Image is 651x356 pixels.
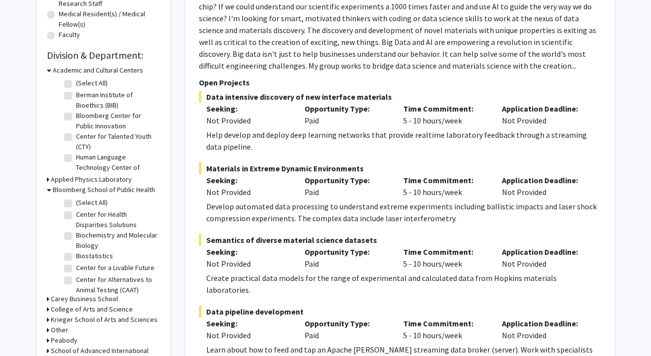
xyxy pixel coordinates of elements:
[76,78,108,88] label: (Select All)
[305,174,388,186] p: Opportunity Type:
[206,174,290,186] p: Seeking:
[305,103,388,115] p: Opportunity Type:
[206,115,290,126] div: Not Provided
[76,275,158,295] label: Center for Alternatives to Animal Testing (CAAT)
[403,103,487,115] p: Time Commitment:
[53,65,143,76] h3: Academic and Cultural Centers
[51,174,132,185] h3: Applied Physics Laboratory
[206,258,290,270] div: Not Provided
[206,103,290,115] p: Seeking:
[51,304,133,315] h3: College of Arts and Science
[59,30,80,40] label: Faculty
[502,174,586,186] p: Application Deadline:
[403,174,487,186] p: Time Commitment:
[297,317,396,341] div: Paid
[206,200,601,224] div: Develop automated data processing to understand extreme experiments including ballistic impacts a...
[396,174,495,198] div: 5 - 10 hours/week
[305,246,388,258] p: Opportunity Type:
[206,317,290,329] p: Seeking:
[305,317,388,329] p: Opportunity Type:
[495,174,593,198] div: Not Provided
[199,77,601,88] p: Open Projects
[396,246,495,270] div: 5 - 10 hours/week
[403,317,487,329] p: Time Commitment:
[206,129,601,153] div: Help develop and deploy deep learning networks that provide realtime laboratory feedback through ...
[76,263,154,273] label: Center for a Livable Future
[495,317,593,341] div: Not Provided
[199,91,601,103] span: Data intensive discovery of new interface materials
[7,312,42,349] iframe: Chat
[297,103,396,126] div: Paid
[502,246,586,258] p: Application Deadline:
[502,103,586,115] p: Application Deadline:
[76,251,113,261] label: Biostatistics
[206,186,290,198] div: Not Provided
[76,90,158,111] label: Berman Institute of Bioethics (BIB)
[495,103,593,126] div: Not Provided
[206,246,290,258] p: Seeking:
[396,317,495,341] div: 5 - 10 hours/week
[76,230,158,251] label: Biochemistry and Molecular Biology
[297,174,396,198] div: Paid
[502,317,586,329] p: Application Deadline:
[206,272,601,296] div: Create practical data models for the range of experimental and calculated data from Hopkins mater...
[53,185,155,195] h3: Bloomberg School of Public Health
[199,162,601,174] span: Materials in Extreme Dynamic Environments
[76,131,158,152] label: Center for Talented Youth (CTY)
[76,152,158,183] label: Human Language Technology Center of Excellence (HLTCOE)
[51,294,118,304] h3: Carey Business School
[76,209,158,230] label: Center for Health Disparities Solutions
[199,234,601,246] span: Semantics of diverse material science datasets
[76,198,108,208] label: (Select All)
[76,111,158,131] label: Bloomberg Center for Public Innovation
[403,246,487,258] p: Time Commitment:
[47,49,160,61] h2: Division & Department:
[495,246,593,270] div: Not Provided
[59,9,160,30] label: Medical Resident(s) / Medical Fellow(s)
[51,315,157,325] h3: Krieger School of Arts and Sciences
[51,325,68,335] h3: Other
[206,329,290,341] div: Not Provided
[51,335,77,346] h3: Peabody
[199,306,601,317] span: Data pipeline development
[396,103,495,126] div: 5 - 10 hours/week
[297,246,396,270] div: Paid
